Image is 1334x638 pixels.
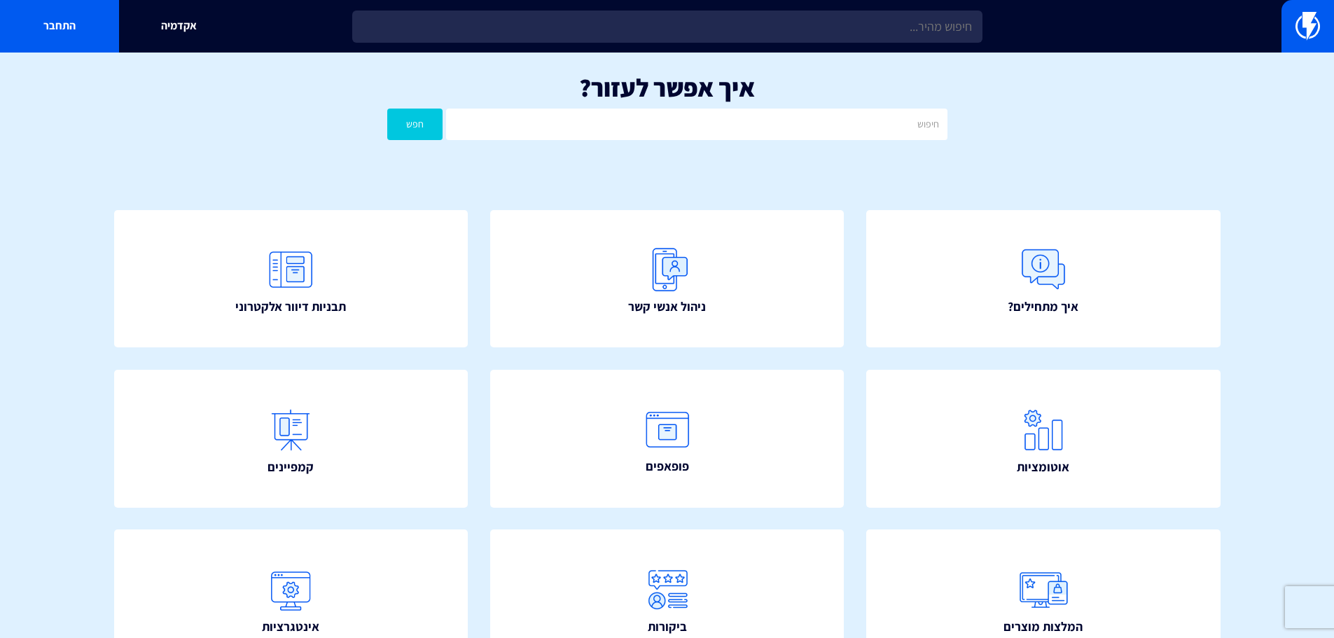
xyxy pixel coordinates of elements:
span: ניהול אנשי קשר [628,298,706,316]
a: אוטומציות [866,370,1221,508]
span: המלצות מוצרים [1003,618,1083,636]
button: חפש [387,109,443,140]
span: אינטגרציות [262,618,319,636]
span: איך מתחילים? [1008,298,1078,316]
span: פופאפים [646,457,689,476]
h1: איך אפשר לעזור? [21,74,1313,102]
span: תבניות דיוור אלקטרוני [235,298,346,316]
input: חיפוש מהיר... [352,11,982,43]
a: פופאפים [490,370,845,508]
a: איך מתחילים? [866,210,1221,348]
span: ביקורות [648,618,687,636]
span: קמפיינים [268,458,314,476]
span: אוטומציות [1017,458,1069,476]
a: קמפיינים [114,370,468,508]
a: ניהול אנשי קשר [490,210,845,348]
input: חיפוש [446,109,947,140]
a: תבניות דיוור אלקטרוני [114,210,468,348]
